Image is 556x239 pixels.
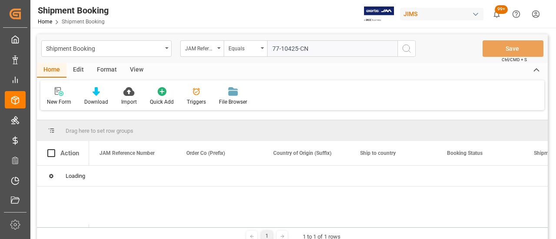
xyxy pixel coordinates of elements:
[99,150,155,156] span: JAM Reference Number
[224,40,267,57] button: open menu
[60,149,79,157] div: Action
[267,40,397,57] input: Type to search
[180,40,224,57] button: open menu
[66,63,90,78] div: Edit
[360,150,396,156] span: Ship to country
[187,98,206,106] div: Triggers
[121,98,137,106] div: Import
[364,7,394,22] img: Exertis%20JAM%20-%20Email%20Logo.jpg_1722504956.jpg
[66,173,85,179] span: Loading
[400,8,483,20] div: JIMS
[400,6,487,22] button: JIMS
[397,40,416,57] button: search button
[483,40,543,57] button: Save
[38,4,109,17] div: Shipment Booking
[487,4,506,24] button: show 100 new notifications
[90,63,123,78] div: Format
[506,4,526,24] button: Help Center
[41,40,172,57] button: open menu
[186,150,225,156] span: Order Co (Prefix)
[38,19,52,25] a: Home
[273,150,331,156] span: Country of Origin (Suffix)
[47,98,71,106] div: New Form
[84,98,108,106] div: Download
[37,63,66,78] div: Home
[185,43,215,52] div: JAM Reference Number
[495,5,508,14] span: 99+
[66,128,133,134] span: Drag here to set row groups
[228,43,258,52] div: Equals
[447,150,483,156] span: Booking Status
[502,56,527,63] span: Ctrl/CMD + S
[123,63,150,78] div: View
[150,98,174,106] div: Quick Add
[219,98,247,106] div: File Browser
[46,43,162,53] div: Shipment Booking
